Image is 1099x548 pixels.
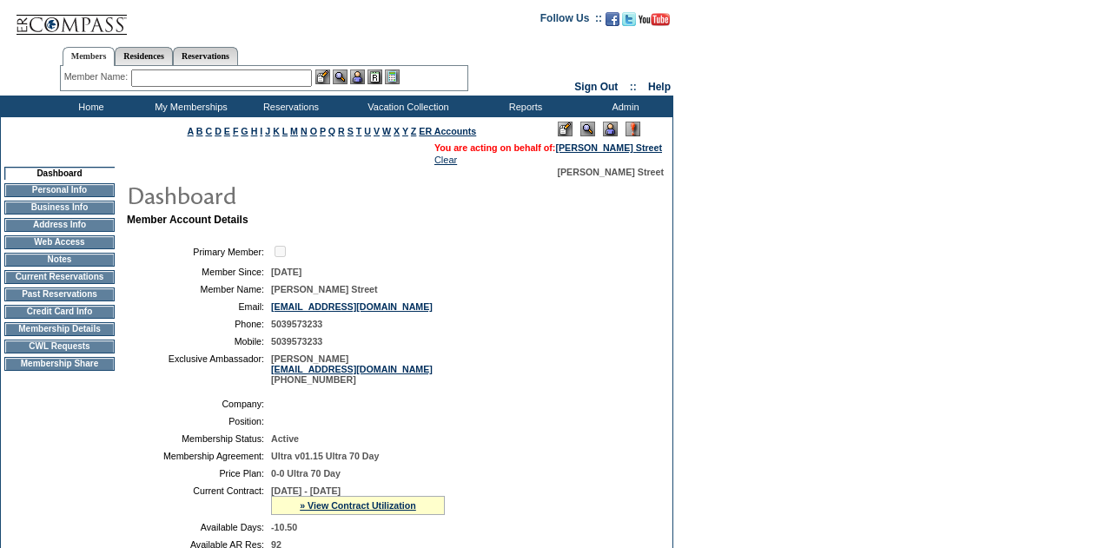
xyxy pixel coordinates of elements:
b: Member Account Details [127,214,248,226]
img: View [333,69,348,84]
td: Credit Card Info [4,305,115,319]
a: V [374,126,380,136]
a: R [338,126,345,136]
a: [PERSON_NAME] Street [555,142,662,153]
img: b_edit.gif [315,69,330,84]
td: Reports [473,96,573,117]
td: Membership Share [4,357,115,371]
a: N [301,126,308,136]
td: Admin [573,96,673,117]
a: Z [411,126,417,136]
a: L [282,126,288,136]
span: You are acting on behalf of: [434,142,662,153]
td: Dashboard [4,167,115,180]
img: Subscribe to our YouTube Channel [639,13,670,26]
td: Exclusive Ambassador: [134,353,264,385]
a: ER Accounts [419,126,476,136]
td: My Memberships [139,96,239,117]
td: Membership Agreement: [134,451,264,461]
img: b_calculator.gif [385,69,400,84]
a: U [364,126,371,136]
a: Subscribe to our YouTube Channel [639,17,670,28]
a: Become our fan on Facebook [606,17,619,28]
a: I [260,126,262,136]
td: Vacation Collection [339,96,473,117]
span: [PERSON_NAME] [PHONE_NUMBER] [271,353,433,385]
span: Active [271,433,299,444]
a: P [320,126,326,136]
span: 5039573233 [271,336,322,347]
a: Clear [434,155,457,165]
td: Member Name: [134,284,264,294]
img: Reservations [367,69,382,84]
a: F [233,126,239,136]
span: [DATE] - [DATE] [271,485,341,496]
a: Q [328,126,335,136]
td: Membership Details [4,322,115,336]
span: Ultra v01.15 Ultra 70 Day [271,451,379,461]
a: J [265,126,270,136]
a: Follow us on Twitter [622,17,636,28]
div: Member Name: [64,69,131,84]
a: [EMAIL_ADDRESS][DOMAIN_NAME] [271,301,433,312]
td: Address Info [4,218,115,232]
td: CWL Requests [4,340,115,353]
span: :: [630,81,637,93]
img: Impersonate [603,122,618,136]
td: Personal Info [4,183,115,197]
img: pgTtlDashboard.gif [126,177,473,212]
a: Reservations [173,47,238,65]
span: [PERSON_NAME] Street [557,167,664,177]
a: O [310,126,317,136]
img: Log Concern/Member Elevation [626,122,640,136]
td: Follow Us :: [540,10,602,31]
a: S [348,126,354,136]
a: Help [648,81,671,93]
td: Membership Status: [134,433,264,444]
img: Edit Mode [558,122,573,136]
img: Follow us on Twitter [622,12,636,26]
a: G [241,126,248,136]
a: E [224,126,230,136]
td: Business Info [4,201,115,215]
a: H [251,126,258,136]
td: Phone: [134,319,264,329]
img: Impersonate [350,69,365,84]
a: W [382,126,391,136]
td: Member Since: [134,267,264,277]
span: -10.50 [271,522,297,532]
td: Home [39,96,139,117]
a: C [205,126,212,136]
a: A [188,126,194,136]
a: » View Contract Utilization [300,500,416,511]
td: Company: [134,399,264,409]
a: M [290,126,298,136]
span: 0-0 Ultra 70 Day [271,468,341,479]
a: B [196,126,203,136]
td: Mobile: [134,336,264,347]
td: Past Reservations [4,287,115,301]
a: Y [402,126,408,136]
span: 5039573233 [271,319,322,329]
span: [DATE] [271,267,301,277]
img: Become our fan on Facebook [606,12,619,26]
a: K [273,126,280,136]
td: Reservations [239,96,339,117]
a: Residences [115,47,173,65]
td: Current Contract: [134,485,264,515]
td: Notes [4,253,115,267]
a: D [215,126,222,136]
td: Web Access [4,235,115,249]
td: Current Reservations [4,270,115,284]
span: [PERSON_NAME] Street [271,284,378,294]
td: Available Days: [134,522,264,532]
img: View Mode [580,122,595,136]
td: Position: [134,416,264,426]
td: Primary Member: [134,243,264,260]
a: Sign Out [574,81,618,93]
a: X [394,126,400,136]
td: Price Plan: [134,468,264,479]
a: [EMAIL_ADDRESS][DOMAIN_NAME] [271,364,433,374]
td: Email: [134,301,264,312]
a: T [356,126,362,136]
